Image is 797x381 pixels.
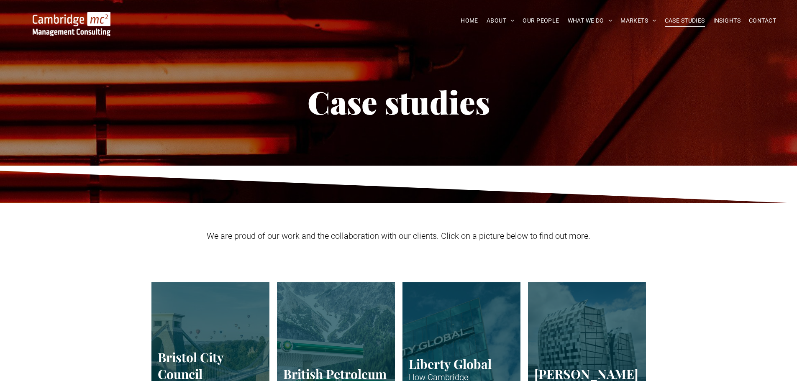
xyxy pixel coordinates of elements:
[33,12,110,36] img: Go to Homepage
[564,14,617,27] a: WHAT WE DO
[456,14,482,27] a: HOME
[482,14,519,27] a: ABOUT
[745,14,780,27] a: CONTACT
[616,14,660,27] a: MARKETS
[709,14,745,27] a: INSIGHTS
[518,14,563,27] a: OUR PEOPLE
[661,14,709,27] a: CASE STUDIES
[207,231,590,241] span: We are proud of our work and the collaboration with our clients. Click on a picture below to find...
[308,81,490,123] span: Case studies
